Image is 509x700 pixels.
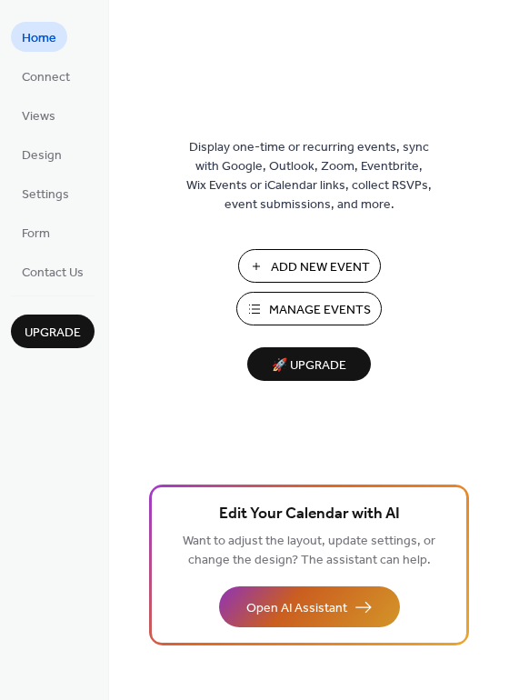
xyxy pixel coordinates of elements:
[25,324,81,343] span: Upgrade
[11,217,61,247] a: Form
[22,68,70,87] span: Connect
[11,178,80,208] a: Settings
[22,107,55,126] span: Views
[22,29,56,48] span: Home
[236,292,382,325] button: Manage Events
[11,100,66,130] a: Views
[219,586,400,627] button: Open AI Assistant
[11,315,95,348] button: Upgrade
[22,264,84,283] span: Contact Us
[22,225,50,244] span: Form
[258,354,360,378] span: 🚀 Upgrade
[271,258,370,277] span: Add New Event
[246,599,347,618] span: Open AI Assistant
[11,139,73,169] a: Design
[11,256,95,286] a: Contact Us
[269,301,371,320] span: Manage Events
[219,502,400,527] span: Edit Your Calendar with AI
[11,22,67,52] a: Home
[247,347,371,381] button: 🚀 Upgrade
[22,146,62,165] span: Design
[11,61,81,91] a: Connect
[238,249,381,283] button: Add New Event
[183,529,435,573] span: Want to adjust the layout, update settings, or change the design? The assistant can help.
[186,138,432,215] span: Display one-time or recurring events, sync with Google, Outlook, Zoom, Eventbrite, Wix Events or ...
[22,185,69,205] span: Settings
